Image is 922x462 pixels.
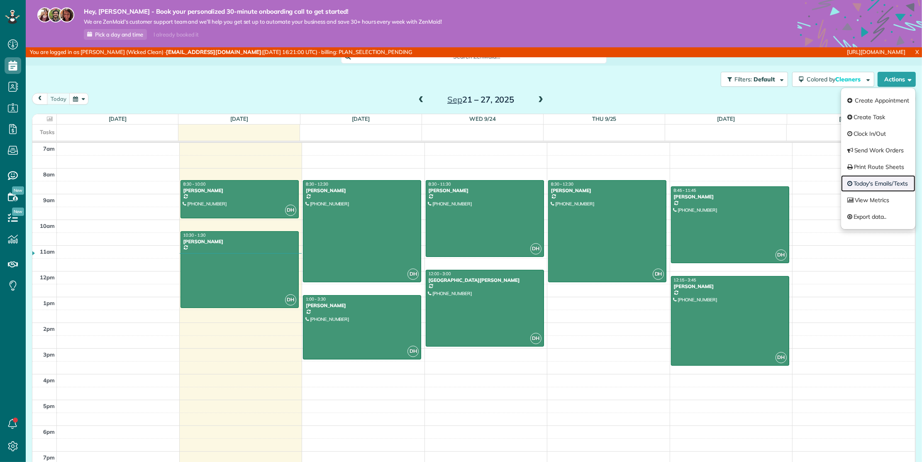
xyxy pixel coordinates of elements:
div: [PERSON_NAME] [305,188,419,193]
span: DH [285,294,296,306]
button: today [47,93,70,104]
a: X [912,47,922,57]
span: Colored by [807,76,863,83]
div: [PERSON_NAME] [183,239,296,244]
span: DH [530,243,541,254]
h2: 21 – 27, 2025 [429,95,533,104]
span: 2pm [43,325,55,332]
span: New [12,186,24,195]
span: Filters: [734,76,752,83]
span: DH [285,205,296,216]
a: Thu 9/25 [592,115,617,122]
a: Create Task [841,109,915,125]
div: I already booked it [149,29,204,40]
a: Filters: Default [717,72,788,87]
span: 5pm [43,403,55,409]
button: prev [32,93,48,104]
a: [DATE] [109,115,127,122]
a: [DATE] [230,115,248,122]
span: 12:15 - 3:45 [674,277,696,283]
span: 8am [43,171,55,178]
a: [DATE] [839,115,857,122]
span: 4pm [43,377,55,384]
a: View Metrics [841,192,915,208]
strong: Hey, [PERSON_NAME] - Book your personalized 30-minute onboarding call to get started! [84,7,442,16]
span: DH [530,333,541,344]
span: DH [407,269,419,280]
span: 10am [40,222,55,229]
span: 12pm [40,274,55,281]
span: 8:30 - 12:30 [306,181,328,187]
a: Export data.. [841,208,915,225]
a: Print Route Sheets [841,159,915,175]
span: Sep [447,94,462,105]
span: 1pm [43,300,55,306]
span: 6pm [43,428,55,435]
span: 9am [43,197,55,203]
img: jorge-587dff0eeaa6aab1f244e6dc62b8924c3b6ad411094392a53c71c6c4a576187d.jpg [48,7,63,22]
div: [GEOGRAPHIC_DATA][PERSON_NAME] [428,277,541,283]
span: 1:00 - 3:30 [306,296,326,302]
a: Wed 9/24 [469,115,496,122]
a: Clock In/Out [841,125,915,142]
span: 8:30 - 10:00 [183,181,206,187]
a: [DATE] [717,115,735,122]
span: DH [776,249,787,261]
span: DH [653,269,664,280]
button: Filters: Default [721,72,788,87]
span: 8:30 - 11:30 [429,181,451,187]
span: Cleaners [835,76,862,83]
a: Pick a day and time [84,29,147,40]
img: maria-72a9807cf96188c08ef61303f053569d2e2a8a1cde33d635c8a3ac13582a053d.jpg [37,7,52,22]
button: Colored byCleaners [792,72,874,87]
a: Create Appointment [841,92,915,109]
a: Today's Emails/Texts [841,175,915,192]
span: DH [776,352,787,363]
span: Pick a day and time [95,31,143,38]
span: Default [754,76,776,83]
span: Tasks [40,129,55,135]
span: 11am [40,248,55,255]
img: michelle-19f622bdf1676172e81f8f8fba1fb50e276960ebfe0243fe18214015130c80e4.jpg [59,7,74,22]
span: 10:30 - 1:30 [183,232,206,238]
span: We are ZenMaid’s customer support team and we’ll help you get set up to automate your business an... [84,18,442,25]
div: [PERSON_NAME] [673,284,787,289]
span: 7pm [43,454,55,461]
a: [DATE] [352,115,370,122]
span: 3pm [43,351,55,358]
span: 12:00 - 3:00 [429,271,451,276]
a: Send Work Orders [841,142,915,159]
span: 8:30 - 12:30 [551,181,573,187]
span: DH [407,346,419,357]
div: [PERSON_NAME] [551,188,664,193]
div: [PERSON_NAME] [305,303,419,308]
div: [PERSON_NAME] [428,188,541,193]
div: [PERSON_NAME] [673,194,787,200]
span: 8:45 - 11:45 [674,188,696,193]
span: New [12,208,24,216]
div: You are logged in as [PERSON_NAME] (Wicked Clean) · ([DATE] 16:21:00 UTC) · billing: PLAN_SELECTI... [26,47,613,57]
span: 7am [43,145,55,152]
div: [PERSON_NAME] [183,188,296,193]
a: [URL][DOMAIN_NAME] [847,49,905,55]
strong: [EMAIL_ADDRESS][DOMAIN_NAME] [166,49,261,55]
button: Actions [878,72,916,87]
